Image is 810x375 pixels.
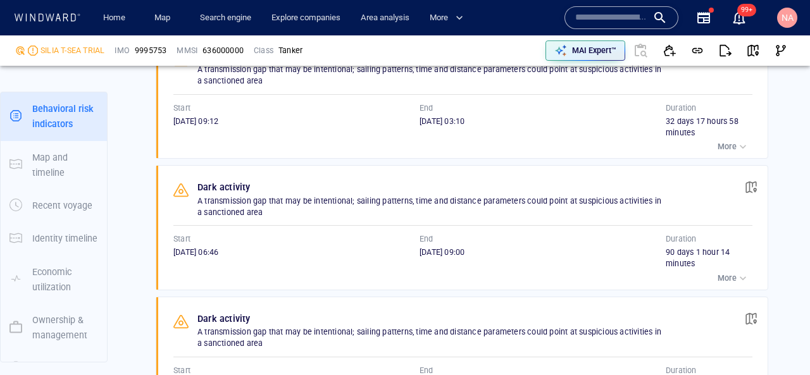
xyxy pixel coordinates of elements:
span: More [430,11,463,25]
button: Map and timeline [1,141,107,190]
p: MMSI [177,45,197,56]
p: End [420,102,433,114]
div: Toggle map information layers [580,46,599,65]
p: Dark activity [197,180,251,195]
button: MAI Expert™ [545,40,625,61]
span: 99+ [737,4,756,16]
p: A transmission gap that may be intentional; sailing patterns, time and distance parameters could ... [197,195,665,218]
p: Recent voyage [32,198,92,213]
div: 90 days 1 hour 14 minutes [666,247,752,269]
div: Moderate risk [28,46,38,56]
div: Focus on vessel path [521,46,540,65]
a: Identity timeline [1,232,107,244]
div: [DATE] - [DATE] [213,321,267,340]
button: 7 days[DATE]-[DATE] [176,319,293,341]
a: Recent voyage [1,199,107,211]
p: A transmission gap that may be intentional; sailing patterns, time and distance parameters could ... [197,326,665,349]
div: Tanker [278,45,302,56]
a: Home [98,7,130,29]
a: Area analysis [356,7,414,29]
a: Search engine [195,7,256,29]
span: [DATE] 09:12 [173,116,218,126]
button: View on map [737,305,765,333]
p: Map and timeline [32,150,98,181]
p: Duration [666,233,697,245]
span: [DATE] 03:10 [420,116,464,126]
a: Map and timeline [1,158,107,170]
button: Identity timeline [1,222,107,255]
button: Economic utilization [1,255,107,304]
p: Start [173,233,190,245]
span: 7 days [186,325,210,335]
div: 636000000 [202,45,244,56]
div: Activity timeline [6,13,62,32]
a: Behavioral risk indicators [1,110,107,122]
p: Start [173,102,190,114]
button: Get link [683,37,711,65]
p: Behavioral risk indicators [32,101,98,132]
p: Class [254,45,273,56]
span: 9995753 [135,45,166,56]
button: Home [94,7,134,29]
div: 32 days 17 hours 58 minutes [666,116,752,138]
div: Nadav D Compli defined risk: moderate risk [15,46,25,56]
a: Explore companies [266,7,346,29]
iframe: Chat [756,318,801,366]
p: Dark activity [197,311,251,326]
p: More [718,273,737,284]
div: Compliance Activities [139,13,149,32]
p: IMO [115,45,130,56]
span: NA [782,13,794,23]
div: (892) [65,13,83,32]
button: Add to vessel list [656,37,683,65]
div: SILIA T-SEA TRIAL [40,45,104,56]
p: A transmission gap that may be intentional; sailing patterns, time and distance parameters could ... [197,64,665,87]
button: 99+ [724,3,754,33]
button: Visual Link Analysis [767,37,795,65]
button: View on map [739,37,767,65]
a: Ownership & management [1,321,107,333]
p: Identity timeline [32,231,97,246]
p: More [718,141,737,152]
a: Economic utilization [1,273,107,285]
button: View on map [737,173,765,201]
button: Recent voyage [1,189,107,222]
span: [DATE] 06:46 [173,247,218,257]
p: End [420,233,433,245]
button: Ownership & management [1,304,107,352]
p: Duration [666,102,697,114]
div: tooltips.createAOI [559,46,580,65]
button: NA [775,5,800,30]
button: More [425,7,474,29]
button: More [714,138,752,156]
button: Behavioral risk indicators [1,92,107,141]
button: More [714,269,752,287]
button: Create an AOI. [559,46,580,65]
div: Notification center [732,10,747,25]
a: Map [149,7,180,29]
div: Toggle vessel historical path [540,46,559,65]
p: Economic utilization [32,264,98,295]
button: Map [144,7,185,29]
span: [DATE] 09:00 [420,247,464,257]
p: MAI Expert™ [572,45,616,56]
p: Ownership & management [32,312,98,343]
button: Export report [711,37,739,65]
button: Export vessel information [489,46,521,65]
